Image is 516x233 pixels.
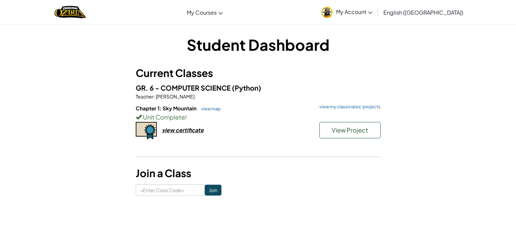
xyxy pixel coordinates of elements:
span: : [154,93,155,99]
img: certificate-icon.png [136,122,157,140]
a: Ozaria by CodeCombat logo [54,5,86,19]
h3: Join a Class [136,166,381,181]
a: English ([GEOGRAPHIC_DATA]) [380,3,467,21]
span: ! [185,113,187,121]
span: GR. 6 - COMPUTER SCIENCE [136,83,232,92]
h1: Student Dashboard [136,34,381,55]
a: My Courses [183,3,226,21]
span: My Courses [187,9,217,16]
div: view certificate [162,126,204,134]
a: My Account [318,1,376,23]
span: English ([GEOGRAPHIC_DATA]) [383,9,463,16]
span: [PERSON_NAME] [155,93,195,99]
span: View Project [332,126,368,134]
span: My Account [336,8,372,15]
img: Home [54,5,86,19]
input: <Enter Class Code> [136,184,205,196]
button: View Project [319,122,381,138]
a: view certificate [136,126,204,134]
span: (Python) [232,83,261,92]
span: Teacher [136,93,154,99]
a: view my classmates' projects [316,105,381,109]
span: Chapter 1: Sky Mountain [136,105,198,111]
input: Join [205,185,221,196]
img: avatar [321,7,333,18]
a: view map [198,106,221,111]
span: Unit Complete [142,113,185,121]
h3: Current Classes [136,65,381,81]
